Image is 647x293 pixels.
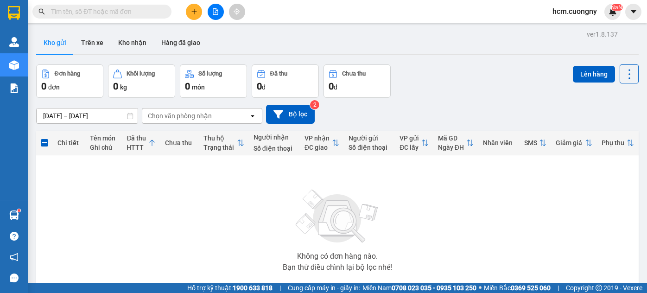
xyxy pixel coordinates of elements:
[51,6,160,17] input: Tìm tên, số ĐT hoặc mã đơn
[120,83,127,91] span: kg
[249,112,256,120] svg: open
[186,4,202,20] button: plus
[349,134,390,142] div: Người gửi
[602,139,627,146] div: Phụ thu
[38,8,45,15] span: search
[127,134,148,142] div: Đã thu
[609,7,617,16] img: icon-new-feature
[208,4,224,20] button: file-add
[10,253,19,261] span: notification
[48,83,60,91] span: đơn
[154,32,208,54] button: Hàng đã giao
[483,139,515,146] div: Nhân viên
[10,232,19,241] span: question-circle
[37,108,138,123] input: Select a date range.
[36,64,103,98] button: Đơn hàng0đơn
[587,29,618,39] div: ver 1.8.137
[10,274,19,282] span: message
[400,134,421,142] div: VP gửi
[111,32,154,54] button: Kho nhận
[252,64,319,98] button: Đã thu0đ
[199,131,249,155] th: Toggle SortBy
[165,139,194,146] div: Chưa thu
[551,131,597,155] th: Toggle SortBy
[545,6,604,17] span: hcm.cuongny
[288,283,360,293] span: Cung cấp máy in - giấy in:
[573,66,615,83] button: Lên hàng
[254,134,295,141] div: Người nhận
[484,283,551,293] span: Miền Bắc
[342,70,366,77] div: Chưa thu
[433,131,479,155] th: Toggle SortBy
[400,144,421,151] div: ĐC lấy
[198,70,222,77] div: Số lượng
[41,81,46,92] span: 0
[127,144,148,151] div: HTTT
[297,253,378,260] div: Không có đơn hàng nào.
[148,111,212,121] div: Chọn văn phòng nhận
[233,284,273,292] strong: 1900 633 818
[113,81,118,92] span: 0
[304,144,332,151] div: ĐC giao
[8,6,20,20] img: logo-vxr
[185,81,190,92] span: 0
[362,283,476,293] span: Miền Nam
[229,4,245,20] button: aim
[556,139,585,146] div: Giảm giá
[36,32,74,54] button: Kho gửi
[392,284,476,292] strong: 0708 023 035 - 0935 103 250
[279,283,281,293] span: |
[187,283,273,293] span: Hỗ trợ kỹ thuật:
[349,144,390,151] div: Số điện thoại
[438,134,467,142] div: Mã GD
[596,285,602,291] span: copyright
[438,144,467,151] div: Ngày ĐH
[329,81,334,92] span: 0
[108,64,175,98] button: Khối lượng0kg
[254,145,295,152] div: Số điện thoại
[127,70,155,77] div: Khối lượng
[18,209,20,212] sup: 1
[203,144,237,151] div: Trạng thái
[191,8,197,15] span: plus
[479,286,482,290] span: ⚪️
[262,83,266,91] span: đ
[283,264,392,271] div: Bạn thử điều chỉnh lại bộ lọc nhé!
[122,131,160,155] th: Toggle SortBy
[9,210,19,220] img: warehouse-icon
[625,4,641,20] button: caret-down
[90,144,117,151] div: Ghi chú
[323,64,391,98] button: Chưa thu0đ
[558,283,559,293] span: |
[520,131,551,155] th: Toggle SortBy
[192,83,205,91] span: món
[300,131,344,155] th: Toggle SortBy
[270,70,287,77] div: Đã thu
[395,131,433,155] th: Toggle SortBy
[203,134,237,142] div: Thu hộ
[9,37,19,47] img: warehouse-icon
[266,105,315,124] button: Bộ lọc
[304,134,332,142] div: VP nhận
[74,32,111,54] button: Trên xe
[524,139,539,146] div: SMS
[212,8,219,15] span: file-add
[629,7,638,16] span: caret-down
[597,131,639,155] th: Toggle SortBy
[257,81,262,92] span: 0
[291,184,384,249] img: svg+xml;base64,PHN2ZyBjbGFzcz0ibGlzdC1wbHVnX19zdmciIHhtbG5zPSJodHRwOi8vd3d3LnczLm9yZy8yMDAwL3N2Zy...
[9,60,19,70] img: warehouse-icon
[334,83,337,91] span: đ
[55,70,80,77] div: Đơn hàng
[511,284,551,292] strong: 0369 525 060
[234,8,240,15] span: aim
[310,100,319,109] sup: 2
[611,4,622,11] sup: NaN
[57,139,81,146] div: Chi tiết
[9,83,19,93] img: solution-icon
[180,64,247,98] button: Số lượng0món
[90,134,117,142] div: Tên món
